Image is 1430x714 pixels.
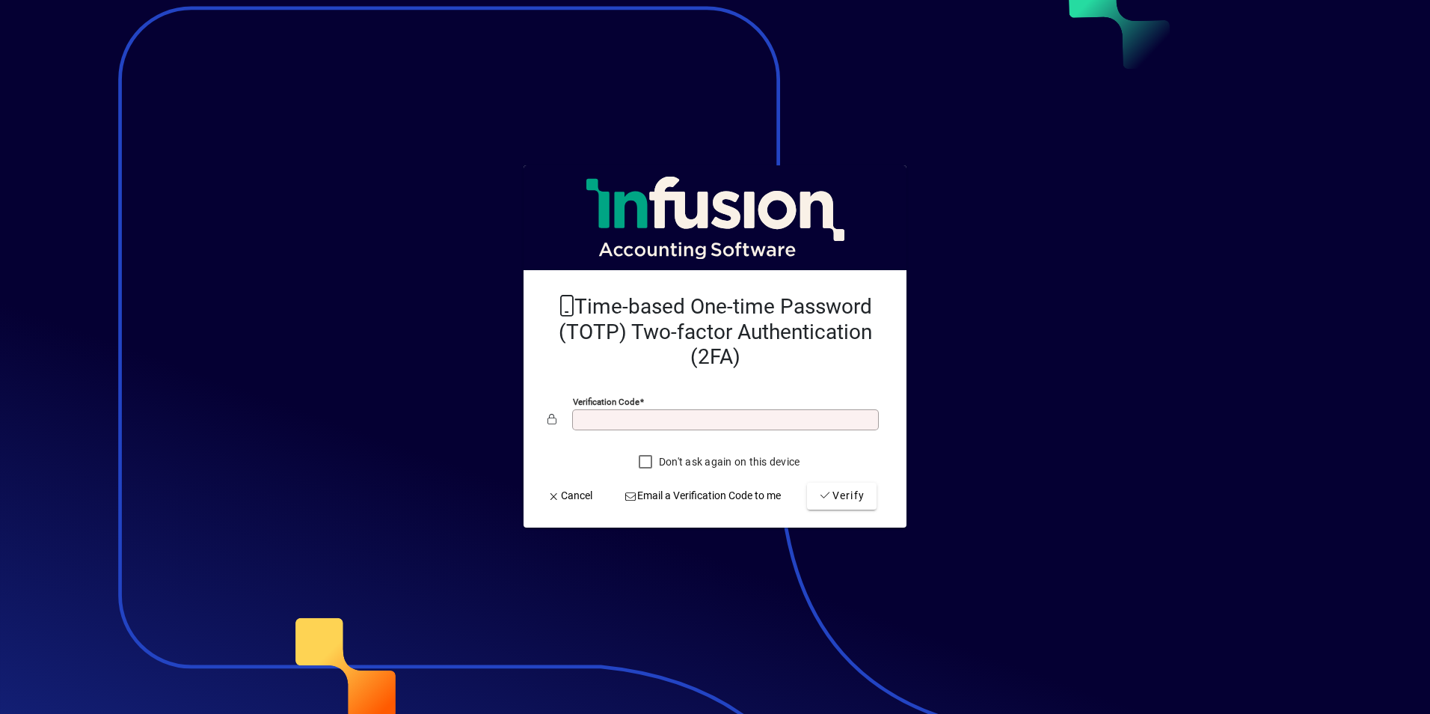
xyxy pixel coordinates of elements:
[819,488,865,504] span: Verify
[547,488,592,504] span: Cancel
[619,483,788,510] button: Email a Verification Code to me
[547,294,883,370] h2: Time-based One-time Password (TOTP) Two-factor Authentication (2FA)
[807,483,877,510] button: Verify
[656,454,800,469] label: Don't ask again on this device
[573,397,639,407] mat-label: Verification code
[541,483,598,510] button: Cancel
[625,488,782,504] span: Email a Verification Code to me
